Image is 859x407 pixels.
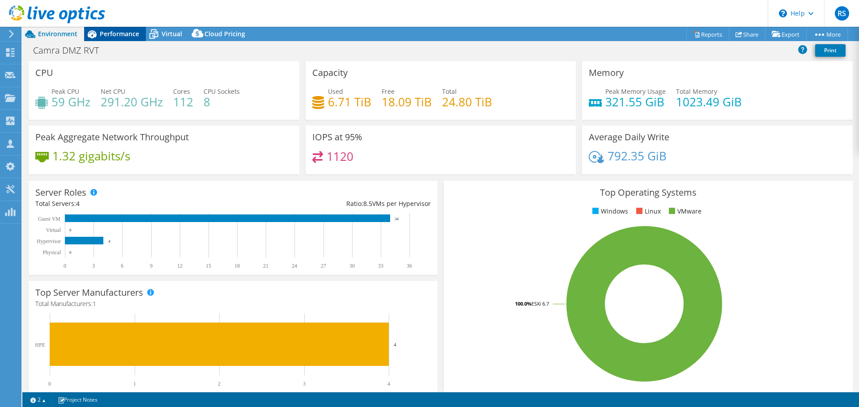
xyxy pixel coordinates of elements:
[589,68,624,78] h3: Memory
[38,29,77,38] span: Environment
[76,199,80,208] span: 4
[37,238,61,244] text: Hypervisor
[835,6,849,21] span: RS
[24,394,52,405] a: 2
[35,188,86,197] h3: Server Roles
[442,87,457,96] span: Total
[394,342,396,347] text: 4
[150,263,153,269] text: 9
[173,97,193,107] h4: 112
[686,27,729,41] a: Reports
[328,97,371,107] h4: 6.71 TiB
[605,97,666,107] h4: 321.55 GiB
[162,29,182,38] span: Virtual
[515,300,532,307] tspan: 100.0%
[363,199,372,208] span: 8.5
[35,199,233,209] div: Total Servers:
[51,97,90,107] h4: 59 GHz
[442,97,492,107] h4: 24.80 TiB
[69,228,72,232] text: 0
[292,263,297,269] text: 24
[101,87,125,96] span: Net CPU
[321,263,326,269] text: 27
[51,394,104,405] a: Project Notes
[35,68,53,78] h3: CPU
[303,381,306,387] text: 3
[38,216,60,222] text: Guest VM
[218,381,221,387] text: 2
[48,381,51,387] text: 0
[35,132,189,142] h3: Peak Aggregate Network Throughput
[608,151,667,161] h4: 792.35 GiB
[204,29,245,38] span: Cloud Pricing
[605,87,666,96] span: Peak Memory Usage
[382,97,432,107] h4: 18.09 TiB
[590,206,628,216] li: Windows
[100,29,139,38] span: Performance
[64,263,66,269] text: 0
[263,263,268,269] text: 21
[589,132,669,142] h3: Average Daily Write
[233,199,431,209] div: Ratio: VMs per Hypervisor
[407,263,412,269] text: 36
[378,263,383,269] text: 33
[52,151,130,161] h4: 1.32 gigabits/s
[69,250,72,255] text: 0
[395,217,399,221] text: 34
[35,342,45,348] text: HPE
[108,239,111,243] text: 4
[46,227,61,233] text: Virtual
[676,97,742,107] h4: 1023.49 GiB
[101,97,163,107] h4: 291.20 GHz
[349,263,355,269] text: 30
[382,87,395,96] span: Free
[815,44,846,57] a: Print
[765,27,807,41] a: Export
[177,263,183,269] text: 12
[327,151,353,161] h4: 1120
[204,97,240,107] h4: 8
[634,206,661,216] li: Linux
[729,27,765,41] a: Share
[451,188,846,197] h3: Top Operating Systems
[312,132,362,142] h3: IOPS at 95%
[35,288,143,298] h3: Top Server Manufacturers
[806,27,848,41] a: More
[173,87,190,96] span: Cores
[35,299,431,309] h4: Total Manufacturers:
[676,87,717,96] span: Total Memory
[43,249,61,256] text: Physical
[133,381,136,387] text: 1
[51,87,79,96] span: Peak CPU
[204,87,240,96] span: CPU Sockets
[121,263,123,269] text: 6
[387,381,390,387] text: 4
[92,263,95,269] text: 3
[328,87,343,96] span: Used
[206,263,211,269] text: 15
[532,300,549,307] tspan: ESXi 6.7
[779,9,787,17] svg: \n
[312,68,348,78] h3: Capacity
[234,263,240,269] text: 18
[93,299,96,308] span: 1
[29,46,113,55] h1: Camra DMZ RVT
[667,206,702,216] li: VMware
